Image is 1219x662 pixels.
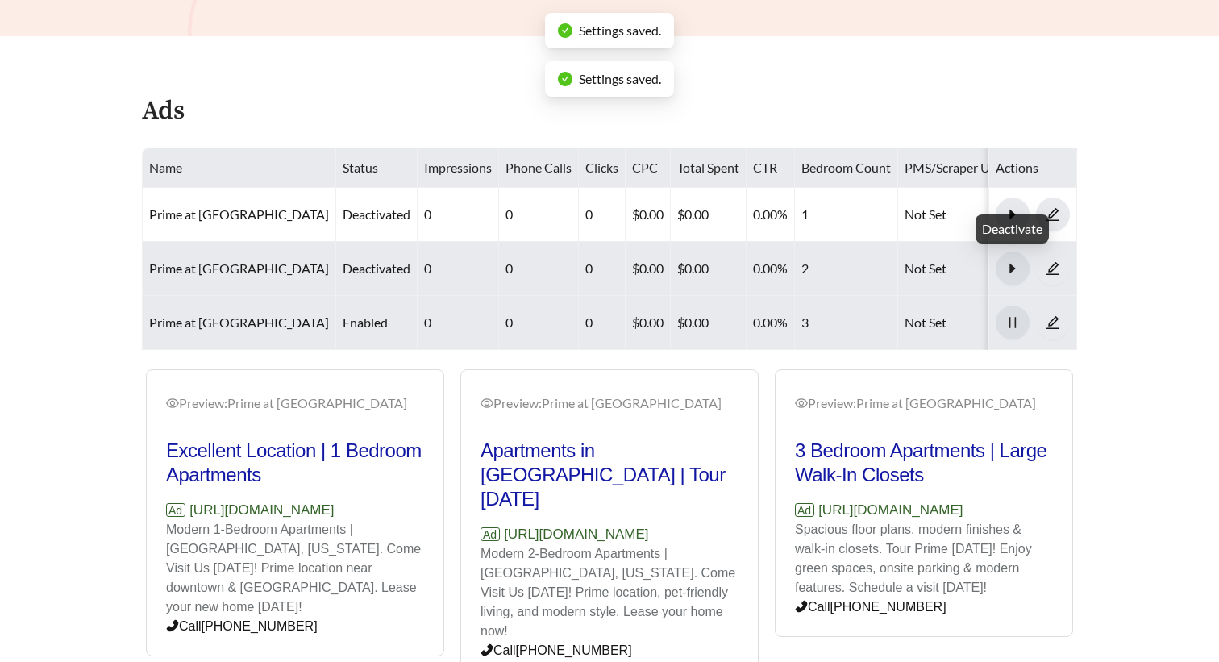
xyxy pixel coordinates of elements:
[481,397,493,410] span: eye
[143,148,336,188] th: Name
[795,500,1053,521] p: [URL][DOMAIN_NAME]
[1037,207,1069,222] span: edit
[671,148,747,188] th: Total Spent
[671,296,747,350] td: $0.00
[481,393,738,413] div: Preview: Prime at [GEOGRAPHIC_DATA]
[996,315,1029,330] span: pause
[1036,314,1070,330] a: edit
[747,188,795,242] td: 0.00%
[481,643,493,656] span: phone
[747,296,795,350] td: 0.00%
[795,242,898,296] td: 2
[481,641,738,660] p: Call [PHONE_NUMBER]
[481,439,738,511] h2: Apartments in [GEOGRAPHIC_DATA] | Tour [DATE]
[166,619,179,632] span: phone
[996,252,1030,285] button: caret-right
[989,148,1077,188] th: Actions
[996,306,1030,339] button: pause
[795,296,898,350] td: 3
[499,148,579,188] th: Phone Calls
[626,188,671,242] td: $0.00
[499,188,579,242] td: 0
[795,393,1053,413] div: Preview: Prime at [GEOGRAPHIC_DATA]
[1036,260,1070,276] a: edit
[671,188,747,242] td: $0.00
[671,242,747,296] td: $0.00
[579,148,626,188] th: Clicks
[1037,261,1069,276] span: edit
[579,296,626,350] td: 0
[1036,198,1070,231] button: edit
[747,242,795,296] td: 0.00%
[166,397,179,410] span: eye
[343,260,410,276] span: deactivated
[996,198,1030,231] button: caret-right
[579,242,626,296] td: 0
[996,261,1029,276] span: caret-right
[976,214,1049,244] div: Deactivate
[343,314,388,330] span: enabled
[499,296,579,350] td: 0
[898,296,1043,350] td: Not Set
[481,527,500,541] span: Ad
[795,148,898,188] th: Bedroom Count
[795,188,898,242] td: 1
[343,206,410,222] span: deactivated
[579,71,661,86] span: Settings saved.
[166,503,185,517] span: Ad
[418,188,499,242] td: 0
[795,597,1053,617] p: Call [PHONE_NUMBER]
[795,600,808,613] span: phone
[795,439,1053,487] h2: 3 Bedroom Apartments | Large Walk-In Closets
[795,397,808,410] span: eye
[418,242,499,296] td: 0
[166,439,424,487] h2: Excellent Location | 1 Bedroom Apartments
[579,188,626,242] td: 0
[481,544,738,641] p: Modern 2-Bedroom Apartments | [GEOGRAPHIC_DATA], [US_STATE]. Come Visit Us [DATE]! Prime location...
[149,314,329,330] a: Prime at [GEOGRAPHIC_DATA]
[166,393,424,413] div: Preview: Prime at [GEOGRAPHIC_DATA]
[149,206,329,222] a: Prime at [GEOGRAPHIC_DATA]
[418,296,499,350] td: 0
[753,160,777,175] span: CTR
[418,148,499,188] th: Impressions
[898,148,1043,188] th: PMS/Scraper Unit Price
[142,98,185,126] h4: Ads
[795,503,814,517] span: Ad
[1036,306,1070,339] button: edit
[632,160,658,175] span: CPC
[166,520,424,617] p: Modern 1-Bedroom Apartments | [GEOGRAPHIC_DATA], [US_STATE]. Come Visit Us [DATE]! Prime location...
[166,500,424,521] p: [URL][DOMAIN_NAME]
[499,242,579,296] td: 0
[558,72,572,86] span: check-circle
[336,148,418,188] th: Status
[1036,252,1070,285] button: edit
[1037,315,1069,330] span: edit
[1036,206,1070,222] a: edit
[166,617,424,636] p: Call [PHONE_NUMBER]
[898,242,1043,296] td: Not Set
[996,207,1029,222] span: caret-right
[579,23,661,38] span: Settings saved.
[481,524,738,545] p: [URL][DOMAIN_NAME]
[626,242,671,296] td: $0.00
[795,520,1053,597] p: Spacious floor plans, modern finishes & walk-in closets. Tour Prime [DATE]! Enjoy green spaces, o...
[149,260,329,276] a: Prime at [GEOGRAPHIC_DATA]
[558,23,572,38] span: check-circle
[898,188,1043,242] td: Not Set
[626,296,671,350] td: $0.00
